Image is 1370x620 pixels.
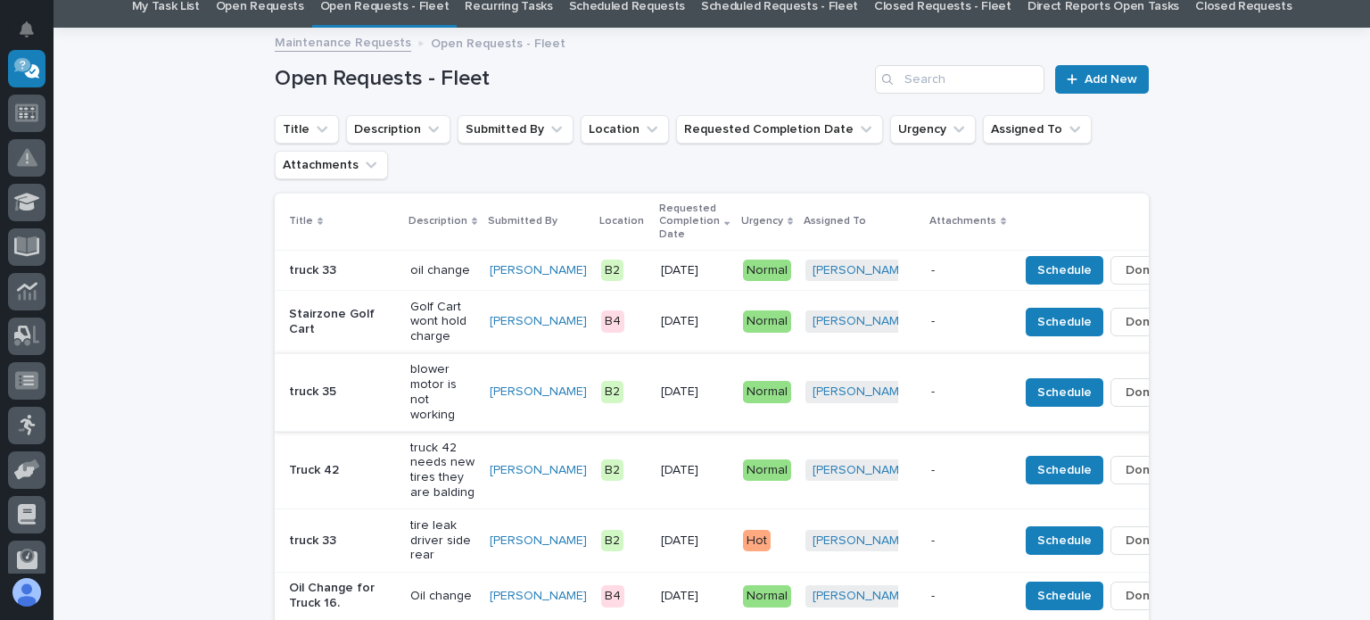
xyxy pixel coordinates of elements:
[813,463,910,478] a: [PERSON_NAME]
[661,589,728,604] p: [DATE]
[661,263,728,278] p: [DATE]
[813,384,910,400] a: [PERSON_NAME]
[659,199,720,244] p: Requested Completion Date
[813,589,910,604] a: [PERSON_NAME]
[931,263,1004,278] p: -
[661,463,728,478] p: [DATE]
[743,459,791,482] div: Normal
[1026,308,1103,336] button: Schedule
[929,211,996,231] p: Attachments
[1026,378,1103,407] button: Schedule
[1110,456,1173,484] button: Done
[410,441,475,500] p: truck 42 needs new tires they are balding
[410,589,475,604] p: Oil change
[1110,256,1173,285] button: Done
[983,115,1092,144] button: Assigned To
[1037,459,1092,481] span: Schedule
[661,384,728,400] p: [DATE]
[346,115,450,144] button: Description
[601,260,623,282] div: B2
[410,300,475,344] p: Golf Cart wont hold charge
[599,211,644,231] p: Location
[275,290,1234,353] tr: Stairzone Golf CartGolf Cart wont hold charge[PERSON_NAME] B4[DATE]Normal[PERSON_NAME] -ScheduleDone
[275,572,1234,620] tr: Oil Change for Truck 16.Oil change[PERSON_NAME] B4[DATE]Normal[PERSON_NAME] -ScheduleDone
[275,353,1234,431] tr: truck 35blower motor is not working[PERSON_NAME] B2[DATE]Normal[PERSON_NAME] -ScheduleDone
[275,151,388,179] button: Attachments
[601,530,623,552] div: B2
[1126,311,1158,333] span: Done
[1126,459,1158,481] span: Done
[1085,73,1137,86] span: Add New
[1126,260,1158,281] span: Done
[289,581,396,611] p: Oil Change for Truck 16.
[289,211,313,231] p: Title
[1110,526,1173,555] button: Done
[875,65,1044,94] input: Search
[931,314,1004,329] p: -
[743,381,791,403] div: Normal
[409,211,467,231] p: Description
[490,263,587,278] a: [PERSON_NAME]
[931,463,1004,478] p: -
[1110,582,1173,610] button: Done
[289,384,396,400] p: truck 35
[890,115,976,144] button: Urgency
[22,21,45,50] div: Notifications
[1126,585,1158,607] span: Done
[1037,585,1092,607] span: Schedule
[1026,456,1103,484] button: Schedule
[1026,256,1103,285] button: Schedule
[490,533,587,549] a: [PERSON_NAME]
[8,11,45,48] button: Notifications
[743,585,791,608] div: Normal
[581,115,669,144] button: Location
[1037,311,1092,333] span: Schedule
[1055,65,1149,94] a: Add New
[8,574,45,611] button: users-avatar
[275,250,1234,290] tr: truck 33oil change[PERSON_NAME] B2[DATE]Normal[PERSON_NAME] -ScheduleDone
[931,589,1004,604] p: -
[743,530,771,552] div: Hot
[1026,526,1103,555] button: Schedule
[601,381,623,403] div: B2
[289,263,396,278] p: truck 33
[410,263,475,278] p: oil change
[601,459,623,482] div: B2
[490,384,587,400] a: [PERSON_NAME]
[275,509,1234,573] tr: truck 33tire leak driver side rear[PERSON_NAME] B2[DATE]Hot[PERSON_NAME] -ScheduleDone
[1126,382,1158,403] span: Done
[741,211,783,231] p: Urgency
[676,115,883,144] button: Requested Completion Date
[813,263,910,278] a: [PERSON_NAME]
[275,115,339,144] button: Title
[410,518,475,563] p: tire leak driver side rear
[1110,308,1173,336] button: Done
[931,384,1004,400] p: -
[490,463,587,478] a: [PERSON_NAME]
[1126,530,1158,551] span: Done
[661,533,728,549] p: [DATE]
[813,533,910,549] a: [PERSON_NAME]
[431,32,565,52] p: Open Requests - Fleet
[804,211,866,231] p: Assigned To
[275,66,868,92] h1: Open Requests - Fleet
[1037,530,1092,551] span: Schedule
[488,211,557,231] p: Submitted By
[275,431,1234,508] tr: Truck 42truck 42 needs new tires they are balding[PERSON_NAME] B2[DATE]Normal[PERSON_NAME] -Sched...
[601,310,624,333] div: B4
[1037,382,1092,403] span: Schedule
[931,533,1004,549] p: -
[275,31,411,52] a: Maintenance Requests
[1026,582,1103,610] button: Schedule
[743,260,791,282] div: Normal
[1110,378,1173,407] button: Done
[289,533,396,549] p: truck 33
[661,314,728,329] p: [DATE]
[289,307,396,337] p: Stairzone Golf Cart
[490,314,587,329] a: [PERSON_NAME]
[813,314,910,329] a: [PERSON_NAME]
[490,589,587,604] a: [PERSON_NAME]
[458,115,574,144] button: Submitted By
[289,463,396,478] p: Truck 42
